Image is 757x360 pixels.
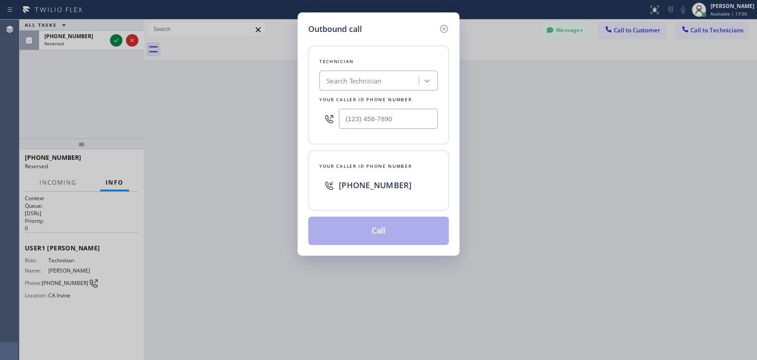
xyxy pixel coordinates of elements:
div: Technician [319,57,438,66]
h5: Outbound call [308,23,362,35]
div: Search Technician [326,76,381,86]
input: (123) 456-7890 [339,109,438,129]
button: Call [308,217,449,245]
div: Your caller id phone number [319,162,438,171]
div: Your caller id phone number [319,95,438,104]
span: [PHONE_NUMBER] [339,180,412,190]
